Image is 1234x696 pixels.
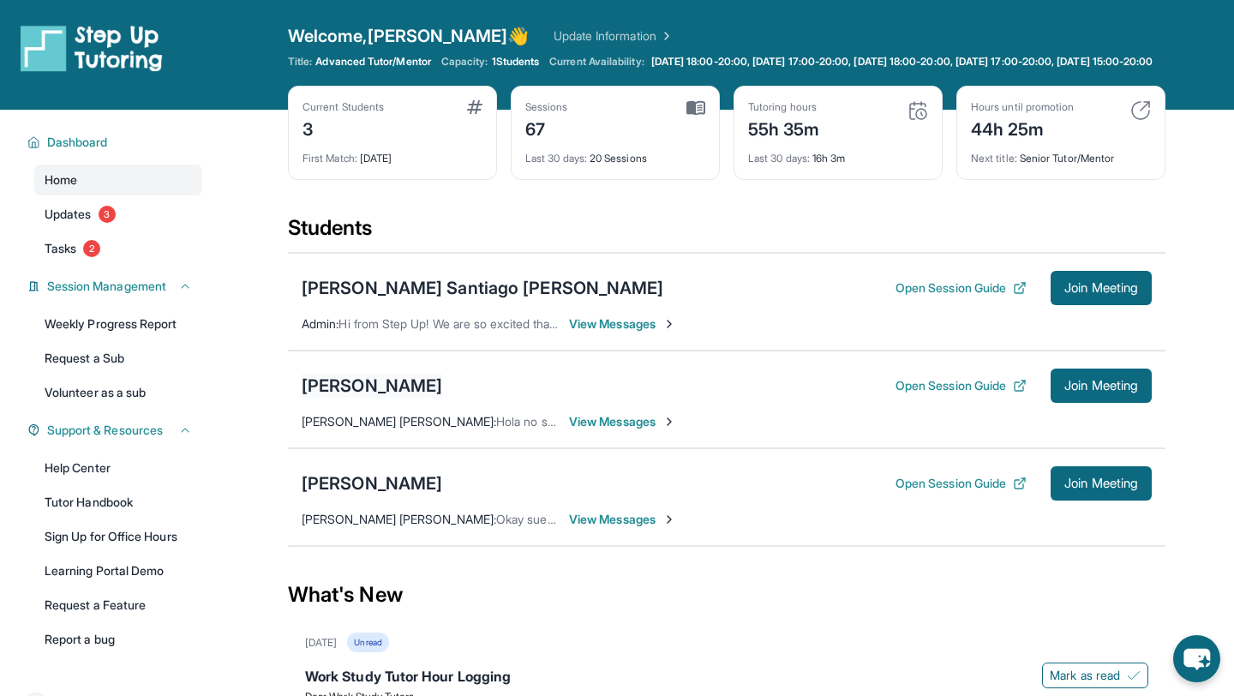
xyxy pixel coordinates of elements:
[302,414,496,429] span: [PERSON_NAME] [PERSON_NAME] :
[525,141,705,165] div: 20 Sessions
[896,279,1027,297] button: Open Session Guide
[303,141,482,165] div: [DATE]
[288,24,530,48] span: Welcome, [PERSON_NAME] 👋
[525,114,568,141] div: 67
[971,100,1074,114] div: Hours until promotion
[748,100,820,114] div: Tutoring hours
[288,55,312,69] span: Title:
[554,27,674,45] a: Update Information
[748,141,928,165] div: 16h 3m
[971,141,1151,165] div: Senior Tutor/Mentor
[45,206,92,223] span: Updates
[1051,369,1152,403] button: Join Meeting
[525,100,568,114] div: Sessions
[662,513,676,526] img: Chevron-Right
[347,633,388,652] div: Unread
[47,134,108,151] span: Dashboard
[1127,669,1141,682] img: Mark as read
[1064,478,1138,489] span: Join Meeting
[34,233,202,264] a: Tasks2
[288,557,1165,633] div: What's New
[40,278,192,295] button: Session Management
[305,636,337,650] div: [DATE]
[305,666,1148,690] div: Work Study Tutor Hour Logging
[748,114,820,141] div: 55h 35m
[302,471,442,495] div: [PERSON_NAME]
[492,55,540,69] span: 1 Students
[525,152,587,165] span: Last 30 days :
[971,114,1074,141] div: 44h 25m
[569,315,676,333] span: View Messages
[302,276,664,300] div: [PERSON_NAME] Santiago [PERSON_NAME]
[662,415,676,429] img: Chevron-Right
[45,240,76,257] span: Tasks
[21,24,163,72] img: logo
[302,512,496,526] span: [PERSON_NAME] [PERSON_NAME] :
[1042,663,1148,688] button: Mark as read
[549,55,644,69] span: Current Availability:
[34,377,202,408] a: Volunteer as a sub
[1064,283,1138,293] span: Join Meeting
[748,152,810,165] span: Last 30 days :
[34,624,202,655] a: Report a bug
[1051,271,1152,305] button: Join Meeting
[569,511,676,528] span: View Messages
[651,55,1153,69] span: [DATE] 18:00-20:00, [DATE] 17:00-20:00, [DATE] 18:00-20:00, [DATE] 17:00-20:00, [DATE] 15:00-20:00
[441,55,488,69] span: Capacity:
[569,413,676,430] span: View Messages
[1050,667,1120,684] span: Mark as read
[656,27,674,45] img: Chevron Right
[315,55,430,69] span: Advanced Tutor/Mentor
[34,590,202,621] a: Request a Feature
[83,240,100,257] span: 2
[896,475,1027,492] button: Open Session Guide
[302,316,338,331] span: Admin :
[686,100,705,116] img: card
[467,100,482,114] img: card
[34,165,202,195] a: Home
[896,377,1027,394] button: Open Session Guide
[1064,381,1138,391] span: Join Meeting
[303,114,384,141] div: 3
[34,487,202,518] a: Tutor Handbook
[496,512,704,526] span: Okay suena bien! Hablamos pronto 😊
[648,55,1157,69] a: [DATE] 18:00-20:00, [DATE] 17:00-20:00, [DATE] 18:00-20:00, [DATE] 17:00-20:00, [DATE] 15:00-20:00
[662,317,676,331] img: Chevron-Right
[1173,635,1220,682] button: chat-button
[34,343,202,374] a: Request a Sub
[40,422,192,439] button: Support & Resources
[47,422,163,439] span: Support & Resources
[47,278,166,295] span: Session Management
[34,521,202,552] a: Sign Up for Office Hours
[45,171,77,189] span: Home
[34,199,202,230] a: Updates3
[303,152,357,165] span: First Match :
[34,453,202,483] a: Help Center
[34,309,202,339] a: Weekly Progress Report
[1130,100,1151,121] img: card
[40,134,192,151] button: Dashboard
[288,214,1165,252] div: Students
[1051,466,1152,501] button: Join Meeting
[303,100,384,114] div: Current Students
[34,555,202,586] a: Learning Portal Demo
[302,374,442,398] div: [PERSON_NAME]
[908,100,928,121] img: card
[971,152,1017,165] span: Next title :
[99,206,116,223] span: 3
